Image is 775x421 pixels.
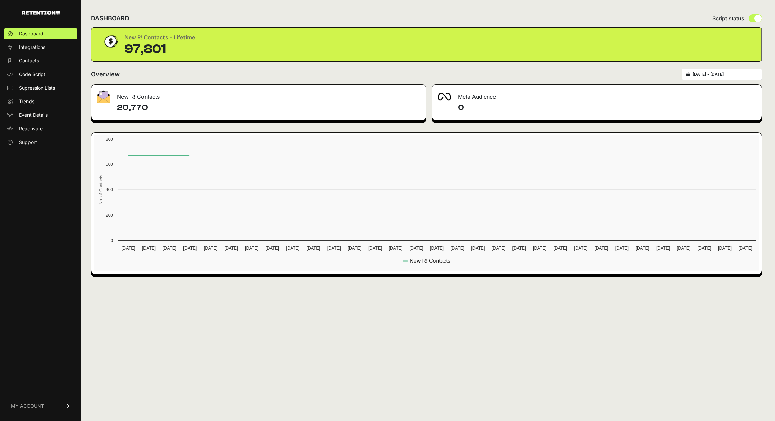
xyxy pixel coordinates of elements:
span: Event Details [19,112,48,118]
span: Supression Lists [19,85,55,91]
text: [DATE] [121,245,135,251]
div: 97,801 [124,42,195,56]
a: Contacts [4,55,77,66]
div: New R! Contacts [91,85,426,105]
text: [DATE] [718,245,732,251]
text: [DATE] [471,245,485,251]
text: [DATE] [409,245,423,251]
a: MY ACCOUNT [4,396,77,416]
text: 200 [106,213,113,218]
text: [DATE] [348,245,361,251]
text: [DATE] [266,245,279,251]
h4: 20,770 [117,102,421,113]
text: [DATE] [512,245,526,251]
a: Integrations [4,42,77,53]
text: [DATE] [636,245,649,251]
text: [DATE] [204,245,217,251]
text: [DATE] [656,245,670,251]
text: 0 [111,238,113,243]
text: [DATE] [595,245,608,251]
text: [DATE] [533,245,546,251]
text: [DATE] [162,245,176,251]
span: Script status [712,14,744,22]
text: [DATE] [677,245,691,251]
a: Supression Lists [4,83,77,93]
h2: Overview [91,70,120,79]
span: Integrations [19,44,45,51]
text: [DATE] [450,245,464,251]
text: [DATE] [492,245,505,251]
text: 600 [106,162,113,167]
text: [DATE] [368,245,382,251]
text: [DATE] [183,245,197,251]
span: Support [19,139,37,146]
img: Retention.com [22,11,60,15]
text: 400 [106,187,113,192]
text: [DATE] [224,245,238,251]
span: Contacts [19,57,39,64]
a: Support [4,137,77,148]
text: New R! Contacts [410,258,450,264]
h4: 0 [458,102,757,113]
img: dollar-coin-05c43ed7efb7bc0c12610022525b4bbbb207c7efeef5aecc26f025e68dcafac9.png [102,33,119,50]
text: No. of Contacts [98,175,103,204]
span: MY ACCOUNT [11,403,44,409]
div: Meta Audience [432,85,762,105]
h2: DASHBOARD [91,14,129,23]
text: [DATE] [389,245,403,251]
text: [DATE] [245,245,258,251]
text: 800 [106,136,113,142]
img: fa-envelope-19ae18322b30453b285274b1b8af3d052b27d846a4fbe8435d1a52b978f639a2.png [97,90,110,103]
span: Code Script [19,71,45,78]
span: Trends [19,98,34,105]
text: [DATE] [739,245,752,251]
text: [DATE] [307,245,320,251]
text: [DATE] [697,245,711,251]
text: [DATE] [430,245,444,251]
text: [DATE] [286,245,299,251]
text: [DATE] [574,245,587,251]
text: [DATE] [554,245,567,251]
span: Reactivate [19,125,43,132]
span: Dashboard [19,30,43,37]
img: fa-meta-2f981b61bb99beabf952f7030308934f19ce035c18b003e963880cc3fabeebb7.png [438,93,451,101]
a: Dashboard [4,28,77,39]
a: Reactivate [4,123,77,134]
text: [DATE] [615,245,629,251]
a: Code Script [4,69,77,80]
text: [DATE] [327,245,341,251]
a: Trends [4,96,77,107]
a: Event Details [4,110,77,121]
text: [DATE] [142,245,156,251]
div: New R! Contacts - Lifetime [124,33,195,42]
